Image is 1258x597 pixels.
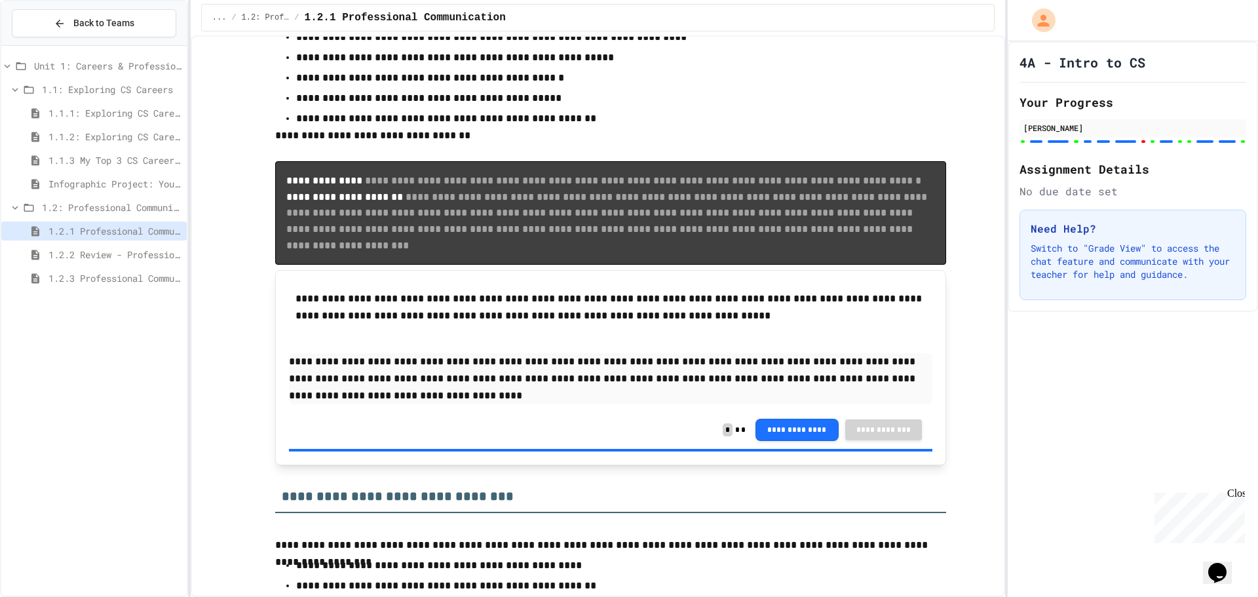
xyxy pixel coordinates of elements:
[48,177,181,191] span: Infographic Project: Your favorite CS
[12,9,176,37] button: Back to Teams
[1020,53,1145,71] h1: 4A - Intro to CS
[1149,488,1245,543] iframe: chat widget
[48,271,181,285] span: 1.2.3 Professional Communication Challenge
[1020,160,1246,178] h2: Assignment Details
[294,12,299,23] span: /
[48,224,181,238] span: 1.2.1 Professional Communication
[34,59,181,73] span: Unit 1: Careers & Professionalism
[1203,545,1245,584] iframe: chat widget
[1020,183,1246,199] div: No due date set
[42,201,181,214] span: 1.2: Professional Communication
[42,83,181,96] span: 1.1: Exploring CS Careers
[212,12,227,23] span: ...
[5,5,90,83] div: Chat with us now!Close
[231,12,236,23] span: /
[1020,93,1246,111] h2: Your Progress
[1018,5,1059,35] div: My Account
[305,10,506,26] span: 1.2.1 Professional Communication
[48,106,181,120] span: 1.1.1: Exploring CS Careers
[48,153,181,167] span: 1.1.3 My Top 3 CS Careers!
[1023,122,1242,134] div: [PERSON_NAME]
[242,12,290,23] span: 1.2: Professional Communication
[48,248,181,261] span: 1.2.2 Review - Professional Communication
[1031,242,1235,281] p: Switch to "Grade View" to access the chat feature and communicate with your teacher for help and ...
[1031,221,1235,237] h3: Need Help?
[48,130,181,144] span: 1.1.2: Exploring CS Careers - Review
[73,16,134,30] span: Back to Teams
